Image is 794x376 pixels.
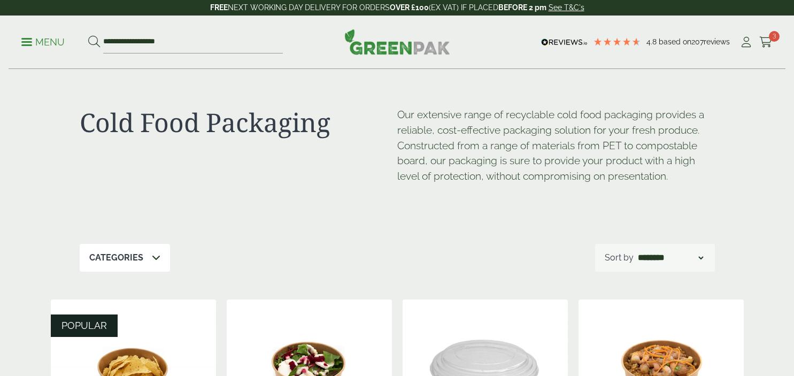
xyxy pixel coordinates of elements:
[390,3,429,12] strong: OVER £100
[21,36,65,47] a: Menu
[759,37,773,48] i: Cart
[344,29,450,55] img: GreenPak Supplies
[593,37,641,47] div: 4.79 Stars
[691,37,704,46] span: 207
[646,37,659,46] span: 4.8
[605,251,634,264] p: Sort by
[704,37,730,46] span: reviews
[210,3,228,12] strong: FREE
[541,39,588,46] img: REVIEWS.io
[636,251,705,264] select: Shop order
[89,251,143,264] p: Categories
[498,3,546,12] strong: BEFORE 2 pm
[759,34,773,50] a: 3
[397,107,715,184] p: Our extensive range of recyclable cold food packaging provides a reliable, cost-effective packagi...
[80,107,397,138] h1: Cold Food Packaging
[549,3,584,12] a: See T&C's
[769,31,780,42] span: 3
[61,320,107,331] span: POPULAR
[21,36,65,49] p: Menu
[739,37,753,48] i: My Account
[659,37,691,46] span: Based on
